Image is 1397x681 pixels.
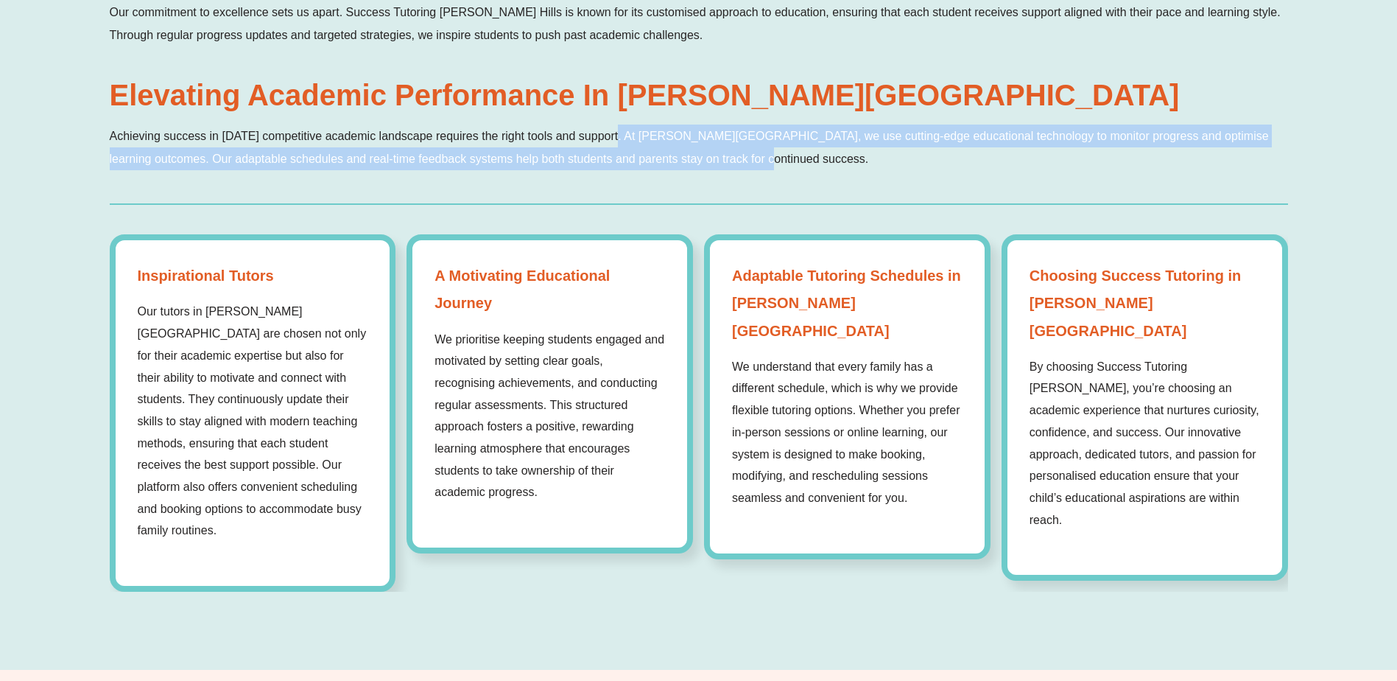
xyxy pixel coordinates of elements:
[1002,234,1288,581] div: 4 / 4
[138,262,368,290] strong: Inspirational Tutors
[407,234,693,553] div: 2 / 4
[110,6,1281,41] span: Our commitment to excellence sets us apart. Success Tutoring [PERSON_NAME] Hills is known for its...
[732,356,963,509] p: We understand that every family has a different schedule, which is why we provide flexible tutori...
[1323,610,1397,681] iframe: Chat Widget
[704,234,990,559] div: 3 / 4
[434,329,665,504] p: We prioritise keeping students engaged and motivated by setting clear goals, recognising achievem...
[138,301,368,542] p: Our tutors in [PERSON_NAME][GEOGRAPHIC_DATA] are chosen not only for their academic expertise but...
[110,80,1288,110] h2: Elevating Academic Performance in [PERSON_NAME][GEOGRAPHIC_DATA]
[434,262,665,317] strong: A Motivating Educational Journey
[1030,356,1260,531] p: By choosing Success Tutoring [PERSON_NAME], you’re choosing an academic experience that nurtures ...
[110,130,1269,165] span: Achieving success in [DATE] competitive academic landscape requires the right tools and support. ...
[110,234,396,592] div: 1 / 4
[732,262,963,344] strong: Adaptable Tutoring Schedules in [PERSON_NAME][GEOGRAPHIC_DATA]
[1030,262,1260,344] strong: Choosing Success Tutoring in [PERSON_NAME][GEOGRAPHIC_DATA]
